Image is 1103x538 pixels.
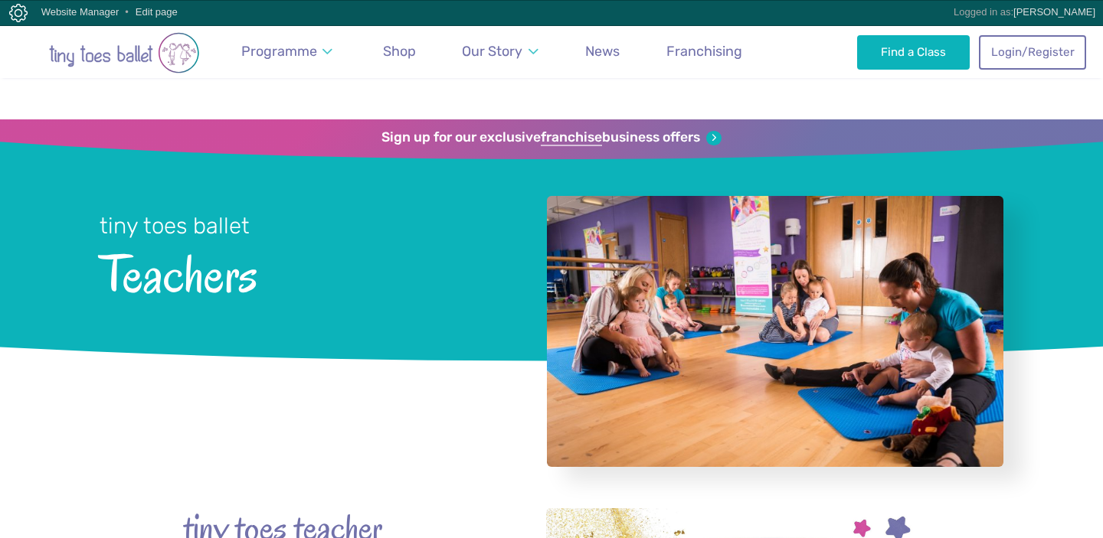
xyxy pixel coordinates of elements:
[578,34,627,69] a: News
[17,24,231,78] a: Go to home page
[241,43,317,59] span: Programme
[462,43,522,59] span: Our Story
[381,129,721,146] a: Sign up for our exclusivefranchisebusiness offers
[383,43,416,59] span: Shop
[100,213,250,239] small: tiny toes ballet
[585,43,620,59] span: News
[857,35,970,69] a: Find a Class
[234,34,340,69] a: Programme
[100,241,506,303] span: Teachers
[455,34,545,69] a: Our Story
[17,32,231,73] img: tiny toes ballet
[660,34,749,69] a: Franchising
[376,34,423,69] a: Shop
[979,35,1086,69] a: Login/Register
[666,43,742,59] span: Franchising
[541,129,602,146] strong: franchise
